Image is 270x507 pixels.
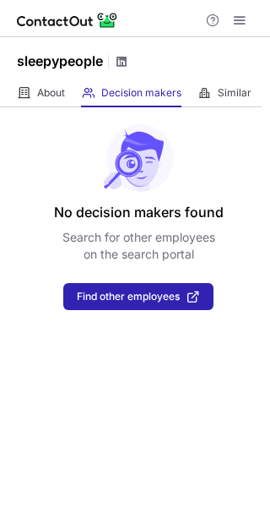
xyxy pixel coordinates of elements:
[218,86,251,100] span: Similar
[77,291,180,303] span: Find other employees
[102,124,175,192] img: No leads found
[101,86,181,100] span: Decision makers
[37,86,65,100] span: About
[62,229,215,263] p: Search for other employees on the search portal
[63,283,213,310] button: Find other employees
[17,51,103,71] h1: sleepypeople
[17,10,118,30] img: ContactOut v5.3.10
[54,202,224,222] header: No decision makers found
